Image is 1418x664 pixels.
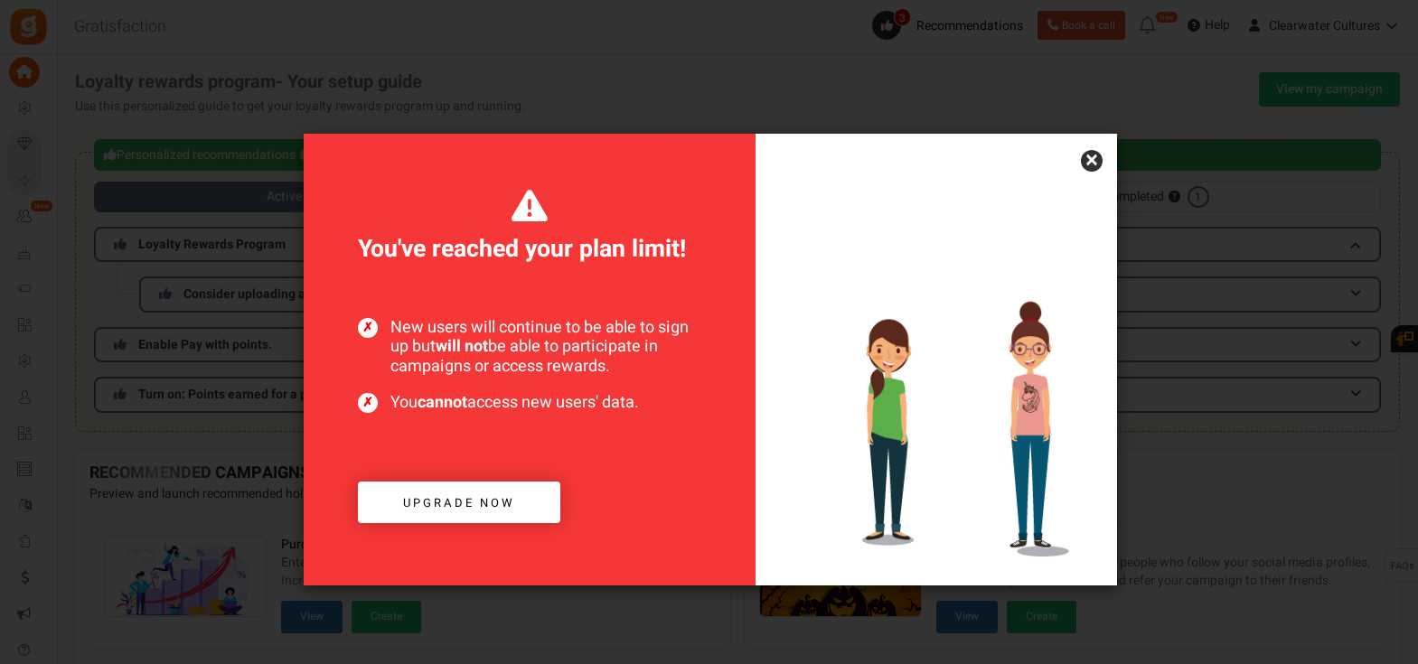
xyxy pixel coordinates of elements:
b: cannot [418,390,467,415]
span: You access new users' data. [358,393,701,413]
b: will not [436,334,488,359]
span: Upgrade now [403,494,515,511]
img: Increased users [756,224,1117,585]
a: × [1081,150,1103,172]
span: You've reached your plan limit! [358,188,701,267]
span: New users will continue to be able to sign up but be able to participate in campaigns or access r... [358,318,701,377]
a: Upgrade now [358,482,560,524]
